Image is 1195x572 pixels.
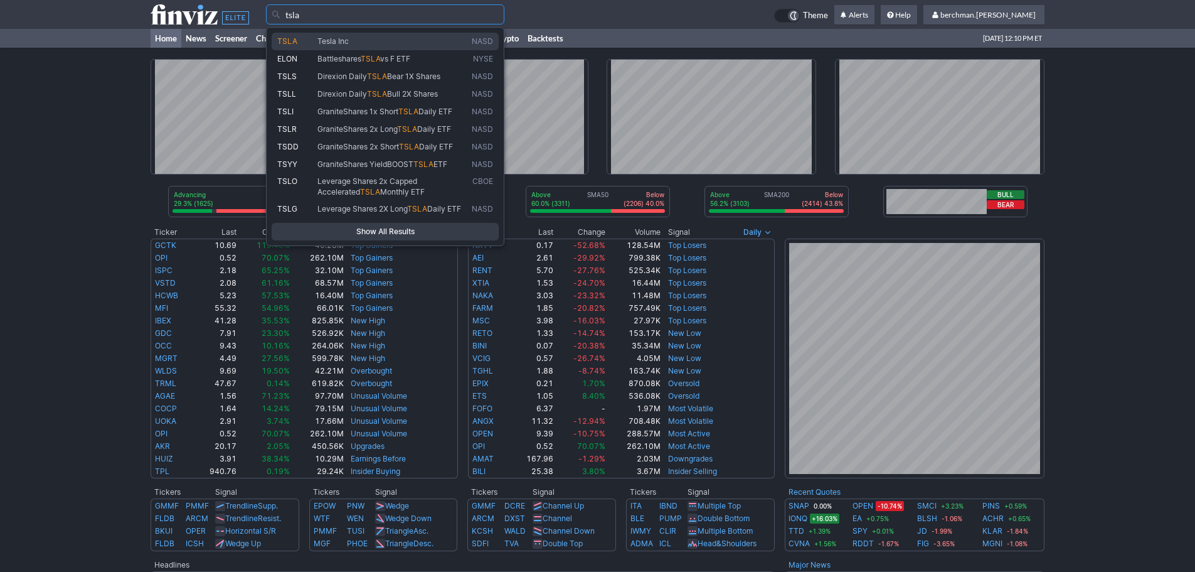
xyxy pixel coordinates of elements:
a: VCIG [472,353,491,363]
td: 35.34M [606,340,661,352]
a: Most Volatile [668,416,713,426]
a: Unusual Volume [351,391,407,401]
td: 11.48M [606,289,661,302]
a: Top Losers [668,278,706,288]
a: Channel Down [543,526,595,536]
a: Upgrades [351,441,385,451]
a: TRML [155,379,176,388]
a: TriangleDesc. [385,539,433,548]
p: 29.3% (1625) [174,199,213,208]
span: ELON [277,54,297,63]
a: PMMF [186,501,209,510]
span: GraniteShares 1x Short [317,107,398,116]
span: TSLG [277,204,297,213]
a: TriangleAsc. [385,526,428,536]
span: ETF [433,159,447,169]
td: 153.17K [606,327,661,340]
a: HUIZ [155,454,173,463]
a: Screener [211,29,252,48]
a: DCRE [504,501,525,510]
a: AEI [472,253,484,262]
span: 70.07% [262,253,290,262]
a: IONQ [789,512,807,525]
a: ACHR [982,512,1004,525]
a: MGF [314,539,331,548]
span: Asc. [413,526,428,536]
a: Oversold [668,391,699,401]
td: 5.23 [194,289,237,302]
a: DXST [504,514,525,523]
th: Change [237,226,290,239]
a: MFI [155,303,168,313]
span: [DATE] 12:10 PM ET [983,29,1042,48]
span: TSLR [277,124,297,134]
a: OPER [186,526,206,536]
p: Below [802,190,843,199]
span: NASD [472,89,493,100]
a: News [181,29,211,48]
a: Most Volatile [668,404,713,413]
a: FIG [917,537,929,550]
td: 32.10M [290,264,344,277]
span: NASD [472,107,493,117]
a: Unusual Volume [351,416,407,426]
td: 1.88 [510,365,555,377]
span: -8.74% [578,366,605,375]
span: -24.70% [573,278,605,288]
a: Wedge Down [385,514,432,523]
a: PMMF [314,526,337,536]
a: Most Active [668,441,710,451]
td: 9.69 [194,365,237,377]
span: Trendline [225,501,258,510]
a: Downgrades [668,454,713,463]
td: 1.33 [510,327,555,340]
a: RENT [472,266,492,275]
a: Wedge Up [225,539,261,548]
a: New Low [668,328,701,338]
td: 599.78K [290,352,344,365]
a: WTF [314,514,330,523]
td: 163.74K [606,365,661,377]
a: ITA [630,501,642,510]
a: TGHL [472,366,493,375]
a: Crypto [489,29,523,48]
a: Most Active [668,429,710,438]
a: Head&Shoulders [698,539,757,548]
a: ADMA [630,539,653,548]
td: 4.49 [194,352,237,365]
a: Major News [789,560,831,569]
a: FLDB [155,514,174,523]
a: OPI [472,441,485,451]
a: Multiple Top [698,501,741,510]
span: -20.82% [573,303,605,313]
span: 61.16% [262,278,290,288]
a: ICL [659,539,671,548]
td: 0.57 [510,352,555,365]
td: 0.52 [194,252,237,264]
a: BKUI [155,526,173,536]
a: SNAP [789,500,809,512]
th: Change [554,226,606,239]
a: PINS [982,500,1000,512]
a: AGAE [155,391,175,401]
a: PHOE [347,539,368,548]
a: NAKA [472,291,493,300]
span: Direxion Daily [317,72,367,81]
span: TSLA [407,204,427,213]
td: 9.43 [194,340,237,352]
a: EA [852,512,862,525]
span: TSLS [277,72,297,81]
a: Charts [252,29,285,48]
a: IWMY [630,526,651,536]
p: (2414) 43.8% [802,199,843,208]
td: 128.54M [606,239,661,252]
a: Unusual Volume [351,404,407,413]
a: GCTK [155,240,176,250]
a: BLSH [917,512,937,525]
span: NASD [472,142,493,153]
a: EPOW [314,501,336,510]
a: Channel Up [543,501,584,510]
a: WEN [347,514,364,523]
td: 66.01K [290,302,344,315]
a: FARM [472,303,493,313]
